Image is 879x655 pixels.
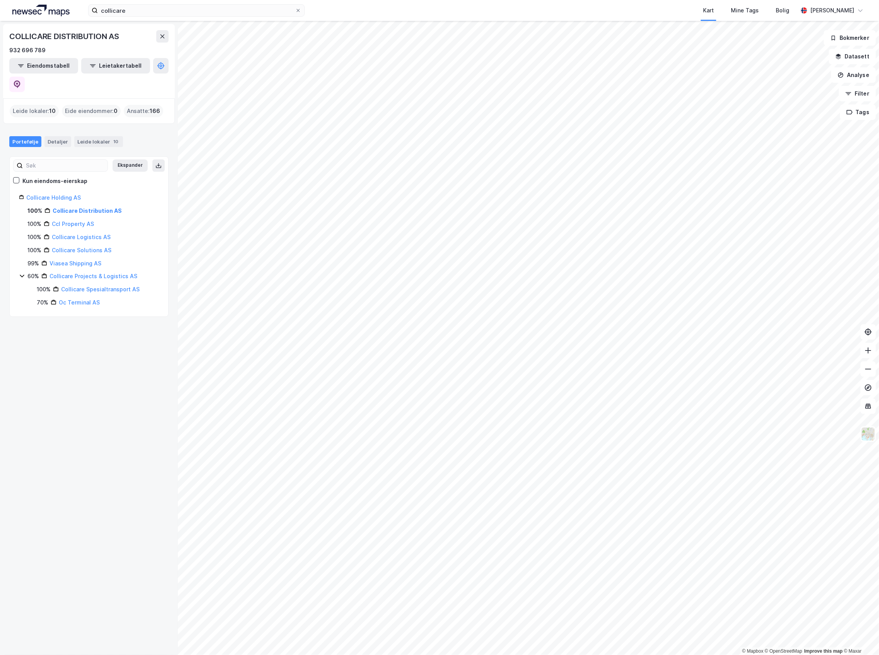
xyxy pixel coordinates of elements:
div: 10 [112,138,120,145]
a: Collicare Holding AS [26,194,81,201]
div: 100% [27,206,42,215]
button: Ekspander [113,159,148,172]
div: COLLICARE DISTRIBUTION AS [9,30,121,43]
div: 100% [27,233,41,242]
a: Ccl Property AS [52,221,94,227]
span: 166 [150,106,160,116]
button: Bokmerker [824,30,876,46]
div: [PERSON_NAME] [810,6,854,15]
div: 70% [37,298,48,307]
div: 60% [27,272,39,281]
a: Collicare Logistics AS [52,234,111,240]
input: Søk [23,160,108,171]
span: 0 [114,106,118,116]
div: Portefølje [9,136,41,147]
input: Søk på adresse, matrikkel, gårdeiere, leietakere eller personer [98,5,295,16]
a: OpenStreetMap [765,648,802,654]
iframe: Chat Widget [840,618,879,655]
div: 100% [27,246,41,255]
button: Datasett [829,49,876,64]
button: Tags [840,104,876,120]
img: Z [861,427,876,441]
div: Mine Tags [731,6,759,15]
div: Ansatte : [124,105,163,117]
button: Leietakertabell [81,58,150,74]
a: Viasea Shipping AS [49,260,101,267]
a: Collicare Solutions AS [52,247,111,253]
div: Kart [703,6,714,15]
div: Leide lokaler [74,136,123,147]
a: Collicare Projects & Logistics AS [49,273,137,279]
div: 100% [37,285,51,294]
a: Collicare Distribution AS [53,207,122,214]
div: Kun eiendoms-eierskap [22,176,87,186]
div: Eide eiendommer : [62,105,121,117]
span: 10 [49,106,56,116]
div: Leide lokaler : [10,105,59,117]
button: Eiendomstabell [9,58,78,74]
div: Bolig [776,6,789,15]
div: 100% [27,219,41,229]
button: Analyse [831,67,876,83]
div: 932 696 789 [9,46,46,55]
a: Oc Terminal AS [59,299,100,306]
a: Collicare Spesialtransport AS [61,286,140,292]
div: Detaljer [44,136,71,147]
button: Filter [839,86,876,101]
div: Kontrollprogram for chat [840,618,879,655]
div: 99% [27,259,39,268]
a: Mapbox [742,648,763,654]
a: Improve this map [804,648,843,654]
img: logo.a4113a55bc3d86da70a041830d287a7e.svg [12,5,70,16]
